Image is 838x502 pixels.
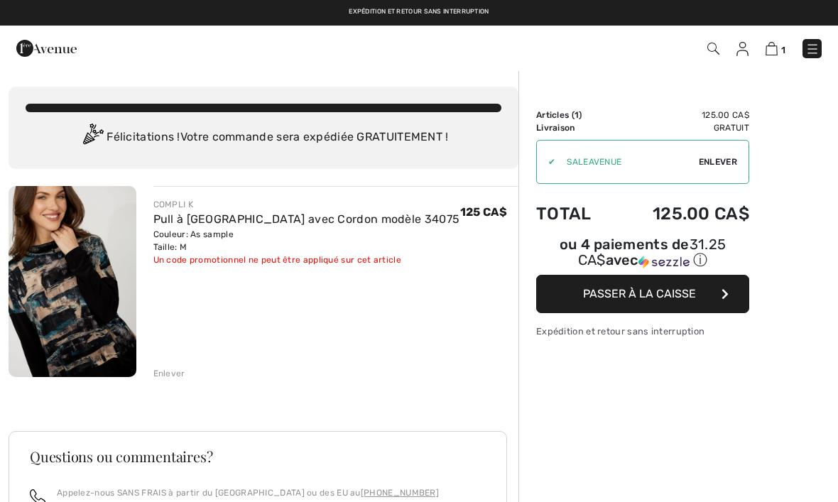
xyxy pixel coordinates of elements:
div: Félicitations ! Votre commande sera expédiée GRATUITEMENT ! [26,124,501,152]
img: Recherche [707,43,719,55]
td: Total [536,190,614,238]
img: Mes infos [736,42,749,56]
div: ✔ [537,155,555,168]
img: Congratulation2.svg [78,124,107,152]
img: 1ère Avenue [16,34,77,62]
td: Gratuit [614,121,749,134]
td: 125.00 CA$ [614,190,749,238]
p: Appelez-nous SANS FRAIS à partir du [GEOGRAPHIC_DATA] ou des EU au [57,486,439,499]
span: 1 [575,110,579,120]
div: Enlever [153,367,185,380]
button: Passer à la caisse [536,275,749,313]
div: ou 4 paiements de31.25 CA$avecSezzle Cliquez pour en savoir plus sur Sezzle [536,238,749,275]
div: Expédition et retour sans interruption [536,324,749,338]
a: [PHONE_NUMBER] [361,488,439,498]
img: Pull à Col Montant avec Cordon modèle 34075 [9,186,136,377]
td: 125.00 CA$ [614,109,749,121]
img: Sezzle [638,256,690,268]
td: Articles ( ) [536,109,614,121]
div: COMPLI K [153,198,460,211]
span: 1 [781,45,785,55]
span: 125 CA$ [460,205,507,219]
span: 31.25 CA$ [578,236,727,268]
td: Livraison [536,121,614,134]
input: Code promo [555,141,699,183]
div: Un code promotionnel ne peut être appliqué sur cet article [153,253,460,266]
div: ou 4 paiements de avec [536,238,749,270]
h3: Questions ou commentaires? [30,449,486,464]
img: Menu [805,42,820,56]
a: 1ère Avenue [16,40,77,54]
span: Passer à la caisse [583,287,696,300]
img: Panier d'achat [766,42,778,55]
span: Enlever [699,155,737,168]
a: 1 [766,40,785,57]
a: Pull à [GEOGRAPHIC_DATA] avec Cordon modèle 34075 [153,212,460,226]
div: Couleur: As sample Taille: M [153,228,460,253]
